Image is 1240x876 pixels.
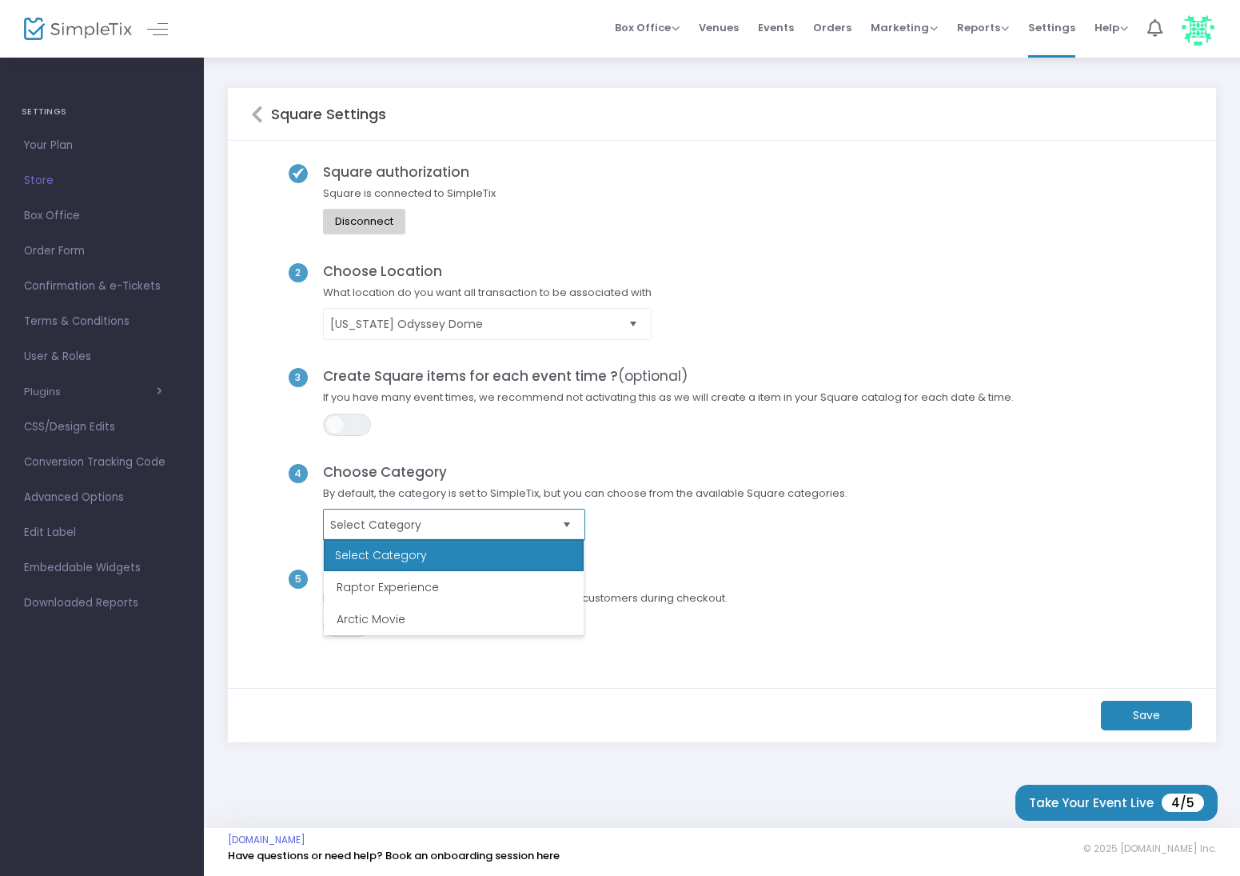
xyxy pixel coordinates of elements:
span: Reports [957,20,1009,35]
span: © 2025 [DOMAIN_NAME] Inc. [1083,842,1216,855]
span: [US_STATE] Odyssey Dome [330,316,622,332]
span: (optional) [618,366,688,386]
span: Orders [813,7,851,48]
li: Arctic Movie [324,603,584,635]
span: 4/5 [1162,794,1204,812]
span: Settings [1028,7,1075,48]
span: Box Office [24,206,180,226]
span: Store [24,170,180,191]
span: Events [758,7,794,48]
div: Disconnect [335,215,393,228]
h4: Create Square items for each event time ? [315,368,1022,384]
span: 3 [289,368,308,387]
button: Select [556,508,578,542]
a: Have questions or need help? Book an onboarding session here [228,848,560,863]
span: Order Form [24,241,180,262]
m-button: Save [1101,701,1192,730]
span: Enable the AfterPay/ClearPay payment option for customers during checkout. [315,590,736,614]
div: Select Category [324,539,584,571]
span: 4 [289,464,308,483]
span: Conversion Tracking Code [24,452,180,473]
span: Confirmation & e-Tickets [24,276,180,297]
span: Advanced Options [24,487,180,508]
span: 2 [289,263,308,282]
span: Square is connected to SimpleTix [315,186,504,210]
span: User & Roles [24,346,180,367]
img: Checkbox SVG [289,164,308,183]
li: Raptor Experience [324,571,584,603]
span: Your Plan [24,135,180,156]
span: Downloaded Reports [24,593,180,614]
span: Select Category [330,517,556,533]
button: Select [622,307,644,342]
h4: Enable AfterPay/ClearPay [315,570,736,586]
button: Plugins [24,386,162,398]
h4: Square authorization [315,164,504,180]
span: If you have many event times, we recommend not activating this as we will create a item in your S... [315,390,1022,414]
span: What location do you want all transaction to be associated with [315,285,660,309]
h4: Choose Location [315,263,660,279]
span: Venues [699,7,739,48]
span: Terms & Conditions [24,311,180,332]
h4: SETTINGS [22,96,182,128]
span: Edit Label [24,522,180,543]
span: Box Office [615,20,680,35]
button: Disconnect [323,209,405,234]
span: CSS/Design Edits [24,417,180,438]
span: Marketing [871,20,938,35]
span: Help [1094,20,1128,35]
span: By default, the category is set to SimpleTix, but you can choose from the available Square catego... [315,486,855,510]
button: Take Your Event Live4/5 [1015,785,1218,821]
h4: Choose Category [315,464,855,480]
span: 5 [289,570,308,589]
a: [DOMAIN_NAME] [228,834,305,846]
span: Embeddable Widgets [24,558,180,578]
h5: Square Settings [263,106,386,123]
